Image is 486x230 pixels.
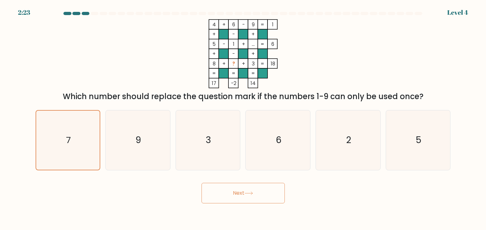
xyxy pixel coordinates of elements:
tspan: + [251,31,255,38]
button: Next [202,183,285,203]
text: 3 [206,134,211,147]
tspan: 1 [272,21,274,28]
tspan: 17 [212,80,216,87]
tspan: = [212,70,216,77]
div: 2:23 [18,8,30,17]
tspan: + [242,41,245,47]
tspan: - [223,41,225,47]
tspan: = [260,41,264,47]
tspan: = [260,21,264,28]
text: 6 [276,134,282,147]
tspan: + [222,60,226,67]
tspan: 14 [251,80,256,87]
text: 5 [416,134,421,147]
text: 2 [346,134,351,147]
tspan: 3 [251,60,254,67]
tspan: + [242,60,245,67]
tspan: + [212,50,216,57]
tspan: - [242,21,244,28]
tspan: - [232,50,235,57]
tspan: 6 [271,41,274,47]
tspan: = [232,70,235,77]
tspan: 1 [233,41,234,47]
tspan: 8 [212,60,215,67]
div: Which number should replace the question mark if the numbers 1-9 can only be used once? [39,91,447,102]
tspan: 9 [251,21,254,28]
tspan: ? [232,60,235,67]
div: Level 4 [447,8,468,17]
tspan: ... [251,41,254,47]
tspan: + [222,21,226,28]
text: 9 [136,134,141,147]
text: 7 [66,134,71,147]
tspan: = [260,60,264,67]
tspan: - [232,31,235,38]
tspan: + [251,50,255,57]
tspan: 18 [271,60,275,67]
tspan: + [212,31,216,38]
tspan: 5 [212,41,216,47]
tspan: 4 [212,21,216,28]
tspan: 6 [232,21,235,28]
tspan: = [251,70,255,77]
tspan: -2 [231,80,236,87]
